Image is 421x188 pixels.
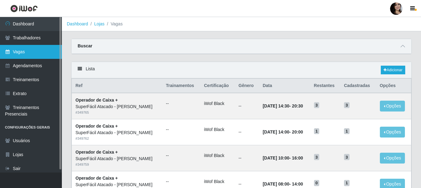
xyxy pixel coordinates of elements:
div: SuperFácil Atacado - [PERSON_NAME] [75,129,158,136]
th: Data [259,79,310,93]
th: Cadastradas [340,79,376,93]
a: Adicionar [381,66,405,74]
span: 1 [314,128,320,134]
time: 16:00 [292,155,303,160]
strong: - [263,129,303,134]
button: Opções [380,101,405,111]
li: iWof Black [204,126,231,133]
strong: - [263,181,303,186]
time: 14:00 [292,181,303,186]
th: Gênero [235,79,259,93]
strong: - [263,103,303,108]
td: -- [235,145,259,171]
th: Opções [376,79,411,93]
li: Vagas [105,21,123,27]
th: Ref [72,79,162,93]
ul: -- [166,126,196,133]
time: [DATE] 08:00 [263,181,289,186]
th: Certificação [200,79,235,93]
nav: breadcrumb [62,17,421,31]
span: 3 [314,154,320,160]
strong: Operador de Caixa + [75,124,118,129]
time: [DATE] 14:00 [263,129,289,134]
strong: Operador de Caixa + [75,176,118,181]
li: iWof Black [204,152,231,159]
img: CoreUI Logo [10,5,38,12]
ul: -- [166,100,196,107]
div: SuperFácil Atacado - [PERSON_NAME] [75,155,158,162]
td: -- [235,93,259,119]
strong: Operador de Caixa + [75,98,118,103]
div: SuperFácil Atacado - [PERSON_NAME] [75,181,158,188]
a: Dashboard [67,21,88,26]
span: 3 [344,154,350,160]
strong: Buscar [78,43,92,48]
div: # 349762 [75,136,158,141]
time: [DATE] 10:00 [263,155,289,160]
button: Opções [380,127,405,138]
ul: -- [166,152,196,159]
a: Lojas [94,21,104,26]
td: -- [235,119,259,145]
time: [DATE] 14:30 [263,103,289,108]
span: 1 [344,180,350,186]
strong: Operador de Caixa + [75,150,118,155]
li: iWof Black [204,178,231,185]
li: iWof Black [204,100,231,107]
th: Restantes [310,79,340,93]
div: SuperFácil Atacado - [PERSON_NAME] [75,103,158,110]
time: 20:30 [292,103,303,108]
span: 3 [344,102,350,108]
div: # 349759 [75,162,158,167]
span: 0 [314,180,320,186]
button: Opções [380,153,405,164]
div: Lista [71,62,411,78]
time: 20:00 [292,129,303,134]
div: # 349765 [75,110,158,115]
span: 3 [314,102,320,108]
span: 1 [344,128,350,134]
ul: -- [166,178,196,185]
th: Trainamentos [162,79,200,93]
strong: - [263,155,303,160]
